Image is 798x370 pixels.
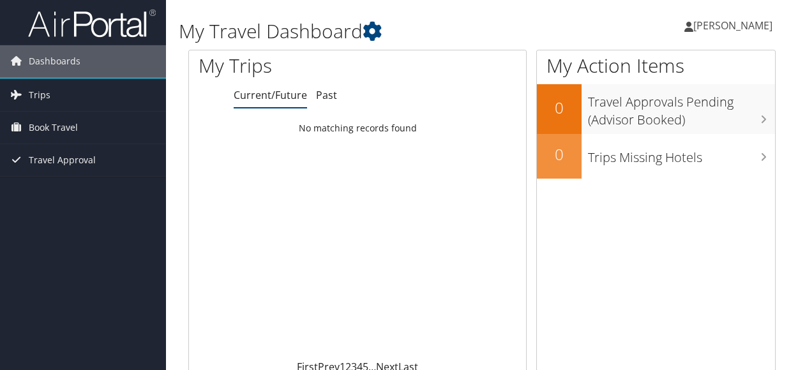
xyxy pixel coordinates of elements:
[537,52,775,79] h1: My Action Items
[588,142,775,166] h3: Trips Missing Hotels
[28,8,156,38] img: airportal-logo.png
[29,144,96,176] span: Travel Approval
[29,112,78,144] span: Book Travel
[537,134,775,179] a: 0Trips Missing Hotels
[29,45,80,77] span: Dashboards
[537,84,775,133] a: 0Travel Approvals Pending (Advisor Booked)
[189,117,526,140] td: No matching records found
[199,52,376,79] h1: My Trips
[588,87,775,129] h3: Travel Approvals Pending (Advisor Booked)
[29,79,50,111] span: Trips
[234,88,307,102] a: Current/Future
[537,144,582,165] h2: 0
[684,6,785,45] a: [PERSON_NAME]
[316,88,337,102] a: Past
[537,97,582,119] h2: 0
[179,18,583,45] h1: My Travel Dashboard
[693,18,772,33] span: [PERSON_NAME]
